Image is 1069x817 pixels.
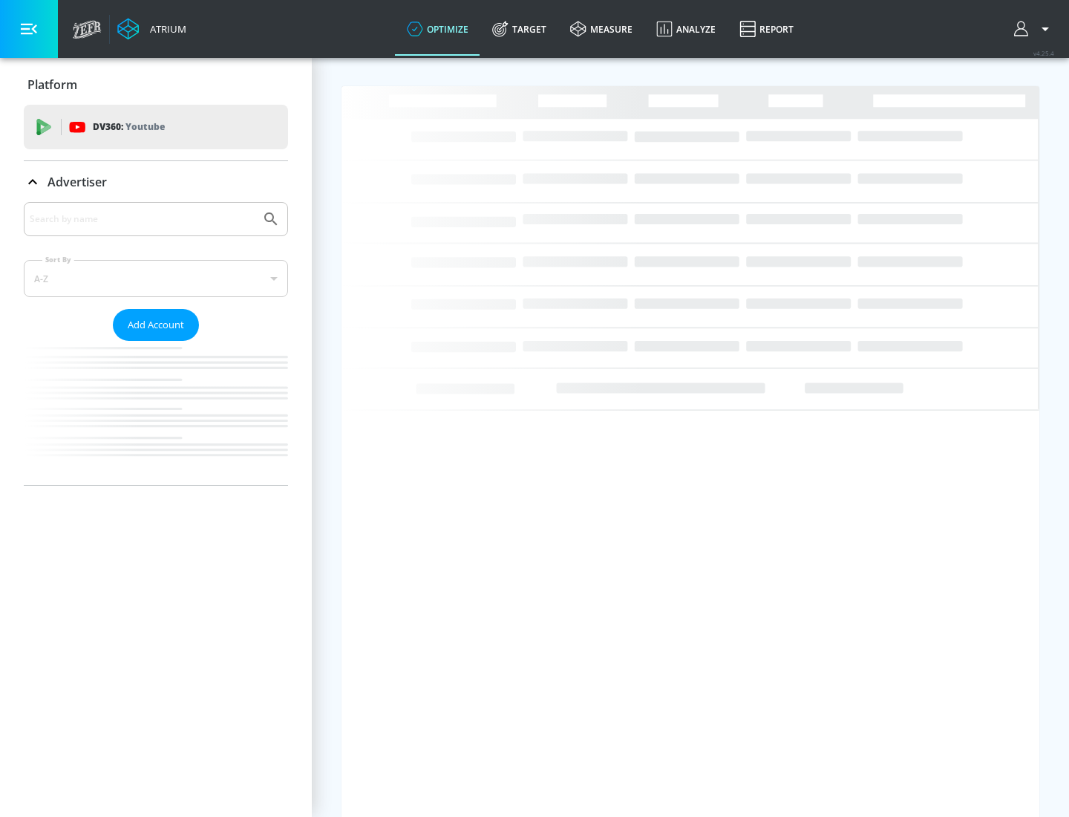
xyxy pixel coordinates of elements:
[395,2,480,56] a: optimize
[558,2,644,56] a: measure
[480,2,558,56] a: Target
[644,2,728,56] a: Analyze
[1033,49,1054,57] span: v 4.25.4
[117,18,186,40] a: Atrium
[113,309,199,341] button: Add Account
[93,119,165,135] p: DV360:
[125,119,165,134] p: Youtube
[48,174,107,190] p: Advertiser
[24,260,288,297] div: A-Z
[144,22,186,36] div: Atrium
[24,341,288,485] nav: list of Advertiser
[27,77,77,93] p: Platform
[42,255,74,264] label: Sort By
[128,316,184,333] span: Add Account
[728,2,805,56] a: Report
[24,202,288,485] div: Advertiser
[24,105,288,149] div: DV360: Youtube
[24,161,288,203] div: Advertiser
[30,209,255,229] input: Search by name
[24,64,288,105] div: Platform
